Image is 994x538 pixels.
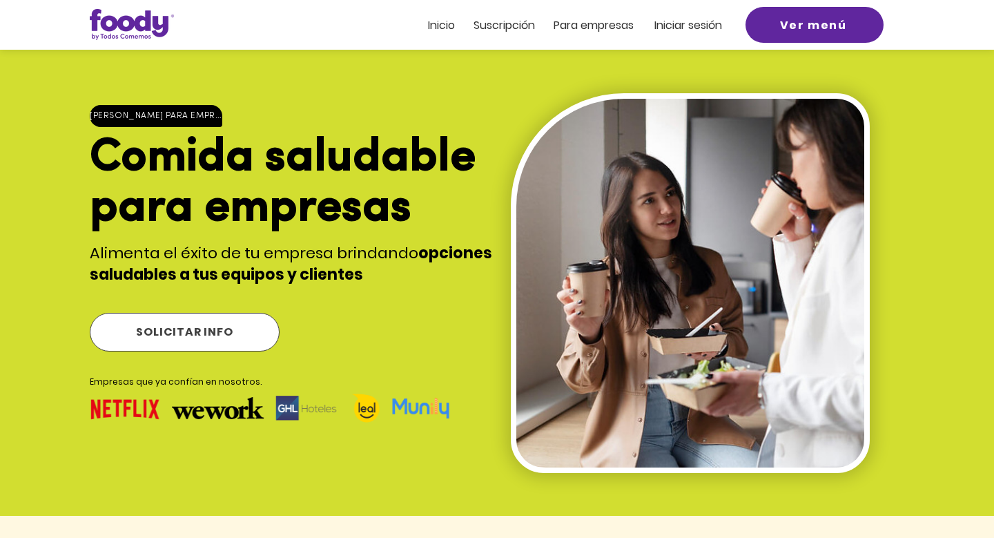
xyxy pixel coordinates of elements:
span: ra empresas [567,17,634,33]
span: Alimenta el éxito de tu empresa brindando [90,242,418,264]
span: [PERSON_NAME] para empresas [90,112,222,120]
a: Inicio [428,19,455,31]
span: Inicio [428,17,455,33]
img: gente-divirtiendose-su-tiempo-descanso (1).jpg [516,99,864,468]
span: Ver menú [780,17,847,34]
span: opciones saludables a tus equipos y clientes [90,242,492,285]
a: Ver menú [745,7,884,43]
span: Pa [554,17,567,33]
iframe: Messagebird Livechat Widget [914,458,980,524]
img: Logo_Foody V2.0.0 (3).png [90,9,174,40]
span: Suscripción [474,17,535,33]
span: Comida saludable para empresas [90,135,476,232]
span: Empresas que ya confían en nosotros. [90,376,262,387]
span: Iniciar sesión [654,17,722,33]
button: Foody para empresas [90,105,222,127]
a: Iniciar sesión [654,19,722,31]
a: Suscripción [474,19,535,31]
span: SOLICITAR INFO [136,323,233,340]
a: Para empresas [554,19,634,31]
img: logos.png [90,392,451,425]
a: SOLICITAR INFO [90,313,280,352]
